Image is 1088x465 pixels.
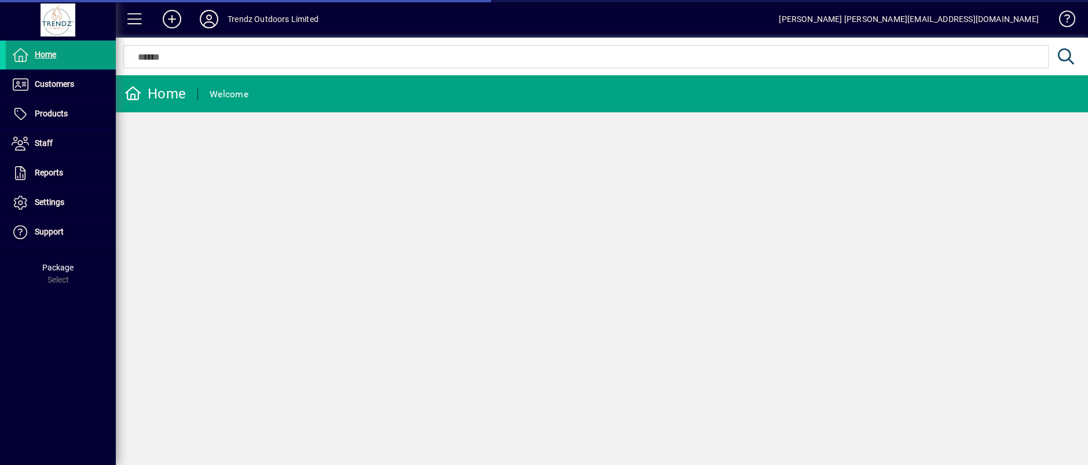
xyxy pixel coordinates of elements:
[6,218,116,247] a: Support
[42,263,74,272] span: Package
[153,9,191,30] button: Add
[228,10,318,28] div: Trendz Outdoors Limited
[35,227,64,236] span: Support
[124,85,186,103] div: Home
[210,85,248,104] div: Welcome
[35,109,68,118] span: Products
[779,10,1039,28] div: [PERSON_NAME] [PERSON_NAME][EMAIL_ADDRESS][DOMAIN_NAME]
[6,188,116,217] a: Settings
[35,168,63,177] span: Reports
[6,159,116,188] a: Reports
[35,197,64,207] span: Settings
[6,70,116,99] a: Customers
[35,79,74,89] span: Customers
[35,138,53,148] span: Staff
[191,9,228,30] button: Profile
[1050,2,1074,40] a: Knowledge Base
[6,100,116,129] a: Products
[6,129,116,158] a: Staff
[35,50,56,59] span: Home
